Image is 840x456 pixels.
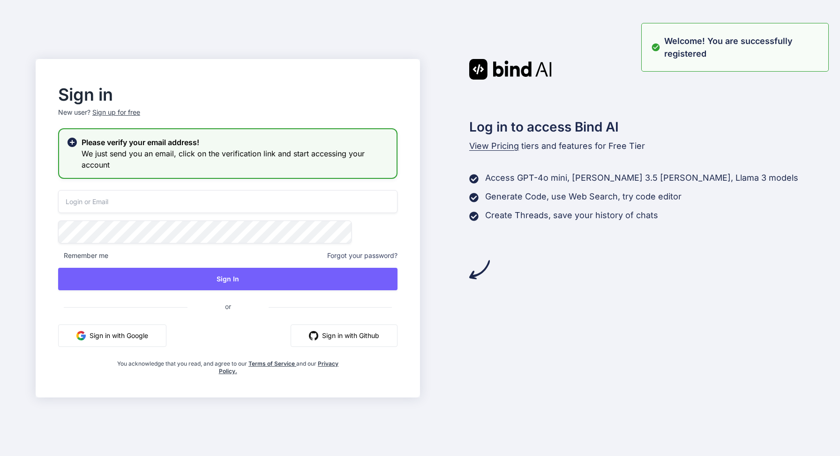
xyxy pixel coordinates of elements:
button: Sign In [58,268,397,290]
img: arrow [469,259,490,280]
div: Sign up for free [92,108,140,117]
p: tiers and features for Free Tier [469,140,804,153]
p: Create Threads, save your history of chats [485,209,658,222]
button: Sign in with Github [291,324,397,347]
img: alert [651,35,660,60]
img: google [76,331,86,340]
span: Forgot your password? [327,251,397,260]
p: New user? [58,108,397,128]
h2: Please verify your email address! [82,137,389,148]
p: Generate Code, use Web Search, try code editor [485,190,682,203]
img: github [309,331,318,340]
input: Login or Email [58,190,397,213]
button: Sign in with Google [58,324,166,347]
a: Privacy Policy. [219,360,339,375]
div: You acknowledge that you read, and agree to our and our [115,354,341,375]
p: Access GPT-4o mini, [PERSON_NAME] 3.5 [PERSON_NAME], Llama 3 models [485,171,798,184]
h2: Log in to access Bind AI [469,117,804,137]
span: View Pricing [469,141,519,151]
a: Terms of Service [248,360,296,367]
span: or [187,295,269,318]
h2: Sign in [58,87,397,102]
p: Welcome! You are successfully registered [664,35,823,60]
span: Remember me [58,251,108,260]
h3: We just send you an email, click on the verification link and start accessing your account [82,148,389,170]
img: Bind AI logo [469,59,552,80]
